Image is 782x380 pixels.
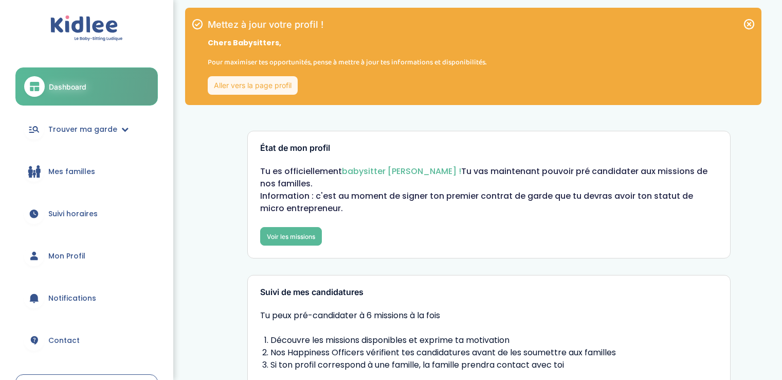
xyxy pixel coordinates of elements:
span: Mon Profil [48,251,85,262]
a: Dashboard [15,67,158,106]
span: Tu peux pré-candidater à 6 missions à la fois [260,309,718,322]
a: Mon Profil [15,237,158,274]
h1: Mettez à jour votre profil ! [208,20,486,29]
a: Voir les missions [260,227,322,246]
a: Aller vers la page profil [208,76,298,95]
span: Notifications [48,293,96,304]
p: Tu es officiellement Tu vas maintenant pouvoir pré candidater aux missions de nos familles. [260,165,718,190]
h3: État de mon profil [260,144,718,153]
a: Suivi horaires [15,195,158,232]
h3: Suivi de mes candidatures [260,288,718,297]
li: Découvre les missions disponibles et exprime ta motivation [270,334,718,347]
p: Information : c'est au moment de signer ton premier contrat de garde que tu devras avoir ton stat... [260,190,718,215]
img: logo.svg [50,15,123,42]
span: Dashboard [49,81,86,92]
span: Trouver ma garde [48,124,117,135]
li: Si ton profil correspond à une famille, la famille prendra contact avec toi [270,359,718,371]
a: Mes familles [15,153,158,190]
li: Nos Happiness Officers vérifient tes candidatures avant de les soumettre aux familles [270,347,718,359]
span: Mes familles [48,166,95,177]
span: Contact [48,335,80,346]
span: Suivi horaires [48,209,98,219]
span: babysitter [PERSON_NAME] ! [342,165,461,177]
a: Contact [15,322,158,359]
a: Trouver ma garde [15,111,158,148]
a: Notifications [15,280,158,317]
p: Chers Babysitters, [208,38,486,48]
p: Pour maximiser tes opportunités, pense à mettre à jour tes informations et disponibilités. [208,57,486,68]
